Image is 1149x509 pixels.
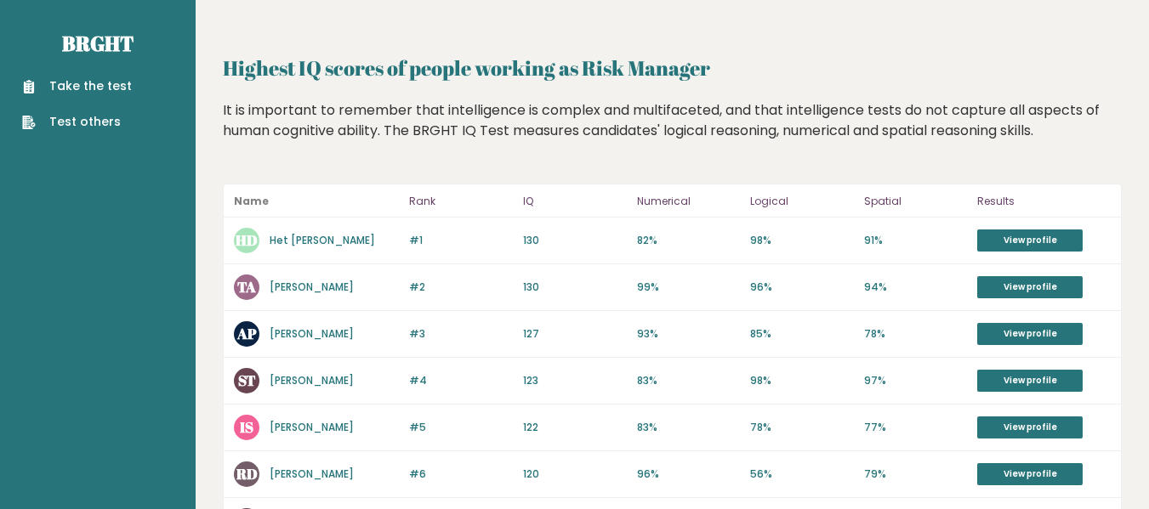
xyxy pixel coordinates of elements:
p: Rank [409,191,513,212]
p: 83% [637,420,741,435]
p: IQ [523,191,627,212]
p: 56% [750,467,854,482]
p: 79% [864,467,968,482]
p: 91% [864,233,968,248]
a: Het [PERSON_NAME] [270,233,375,247]
p: 123 [523,373,627,388]
text: RD [236,464,258,484]
a: View profile [977,463,1083,485]
p: 99% [637,280,741,295]
a: View profile [977,276,1083,298]
h2: Highest IQ scores of people working as Risk Manager [223,53,1122,83]
p: 93% [637,326,741,342]
p: 130 [523,233,627,248]
p: #2 [409,280,513,295]
p: 78% [750,420,854,435]
p: 85% [750,326,854,342]
div: It is important to remember that intelligence is complex and multifaceted, and that intelligence ... [223,100,1122,167]
a: View profile [977,229,1083,252]
a: [PERSON_NAME] [270,373,354,387]
p: 77% [864,420,968,435]
a: [PERSON_NAME] [270,280,354,294]
a: Brght [62,30,134,57]
p: 127 [523,326,627,342]
a: Take the test [22,77,132,95]
a: Test others [22,113,132,131]
a: View profile [977,416,1083,438]
p: 78% [864,326,968,342]
a: [PERSON_NAME] [270,467,354,481]
p: 120 [523,467,627,482]
p: 83% [637,373,741,388]
p: 98% [750,233,854,248]
p: 97% [864,373,968,388]
text: TA [237,277,256,297]
p: Spatial [864,191,968,212]
p: 96% [750,280,854,295]
a: View profile [977,370,1083,392]
text: HD [236,230,258,250]
b: Name [234,194,269,208]
text: ST [238,370,256,390]
p: 96% [637,467,741,482]
p: 98% [750,373,854,388]
p: Logical [750,191,854,212]
p: 94% [864,280,968,295]
p: #1 [409,233,513,248]
p: 122 [523,420,627,435]
a: [PERSON_NAME] [270,420,354,434]
p: Results [977,191,1111,212]
text: AP [236,324,257,343]
p: #6 [409,467,513,482]
p: #5 [409,420,513,435]
p: 82% [637,233,741,248]
a: [PERSON_NAME] [270,326,354,341]
p: #3 [409,326,513,342]
text: IS [240,417,253,437]
p: 130 [523,280,627,295]
p: #4 [409,373,513,388]
a: View profile [977,323,1083,345]
p: Numerical [637,191,741,212]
